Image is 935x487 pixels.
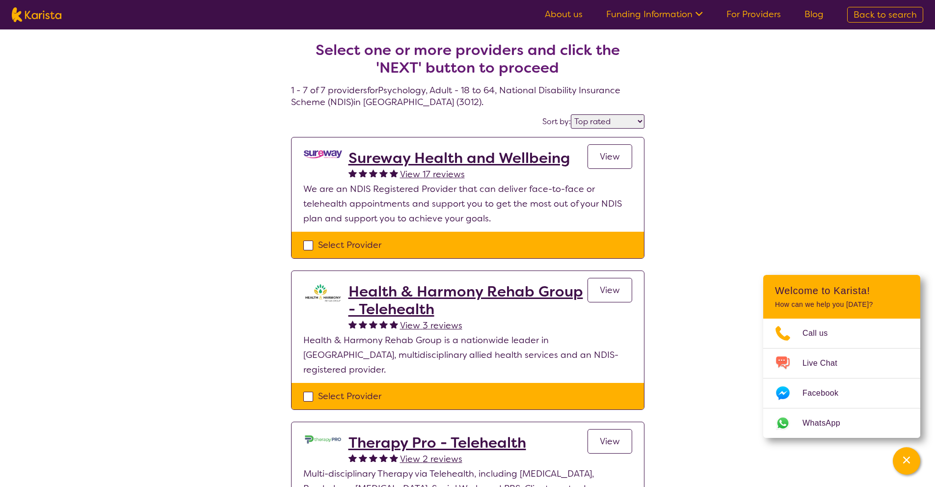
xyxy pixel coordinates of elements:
[12,7,61,22] img: Karista logo
[348,434,526,452] a: Therapy Pro - Telehealth
[359,169,367,177] img: fullstar
[763,319,920,438] ul: Choose channel
[606,8,703,20] a: Funding Information
[303,149,343,160] img: nedi5p6dj3rboepxmyww.png
[303,41,633,77] h2: Select one or more providers and click the 'NEXT' button to proceed
[348,149,570,167] a: Sureway Health and Wellbeing
[303,182,632,226] p: We are an NDIS Registered Provider that can deliver face-to-face or telehealth appointments and s...
[400,168,465,180] span: View 17 reviews
[802,386,850,401] span: Facebook
[303,434,343,445] img: lehxprcbtunjcwin5sb4.jpg
[802,416,852,431] span: WhatsApp
[545,8,583,20] a: About us
[369,320,377,328] img: fullstar
[804,8,824,20] a: Blog
[802,356,849,371] span: Live Chat
[588,429,632,454] a: View
[775,300,908,309] p: How can we help you [DATE]?
[390,320,398,328] img: fullstar
[379,320,388,328] img: fullstar
[359,320,367,328] img: fullstar
[600,151,620,162] span: View
[600,435,620,447] span: View
[303,333,632,377] p: Health & Harmony Rehab Group is a nationwide leader in [GEOGRAPHIC_DATA], multidisciplinary allie...
[763,275,920,438] div: Channel Menu
[542,116,571,127] label: Sort by:
[588,144,632,169] a: View
[359,454,367,462] img: fullstar
[400,452,462,466] a: View 2 reviews
[775,285,908,297] h2: Welcome to Karista!
[588,278,632,302] a: View
[379,454,388,462] img: fullstar
[291,18,644,108] h4: 1 - 7 of 7 providers for Psychology , Adult - 18 to 64 , National Disability Insurance Scheme (ND...
[400,318,462,333] a: View 3 reviews
[379,169,388,177] img: fullstar
[390,454,398,462] img: fullstar
[763,408,920,438] a: Web link opens in a new tab.
[400,167,465,182] a: View 17 reviews
[348,169,357,177] img: fullstar
[303,283,343,302] img: ztak9tblhgtrn1fit8ap.png
[348,454,357,462] img: fullstar
[854,9,917,21] span: Back to search
[369,169,377,177] img: fullstar
[726,8,781,20] a: For Providers
[348,283,588,318] a: Health & Harmony Rehab Group - Telehealth
[348,320,357,328] img: fullstar
[600,284,620,296] span: View
[400,453,462,465] span: View 2 reviews
[400,320,462,331] span: View 3 reviews
[369,454,377,462] img: fullstar
[893,447,920,475] button: Channel Menu
[390,169,398,177] img: fullstar
[847,7,923,23] a: Back to search
[802,326,840,341] span: Call us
